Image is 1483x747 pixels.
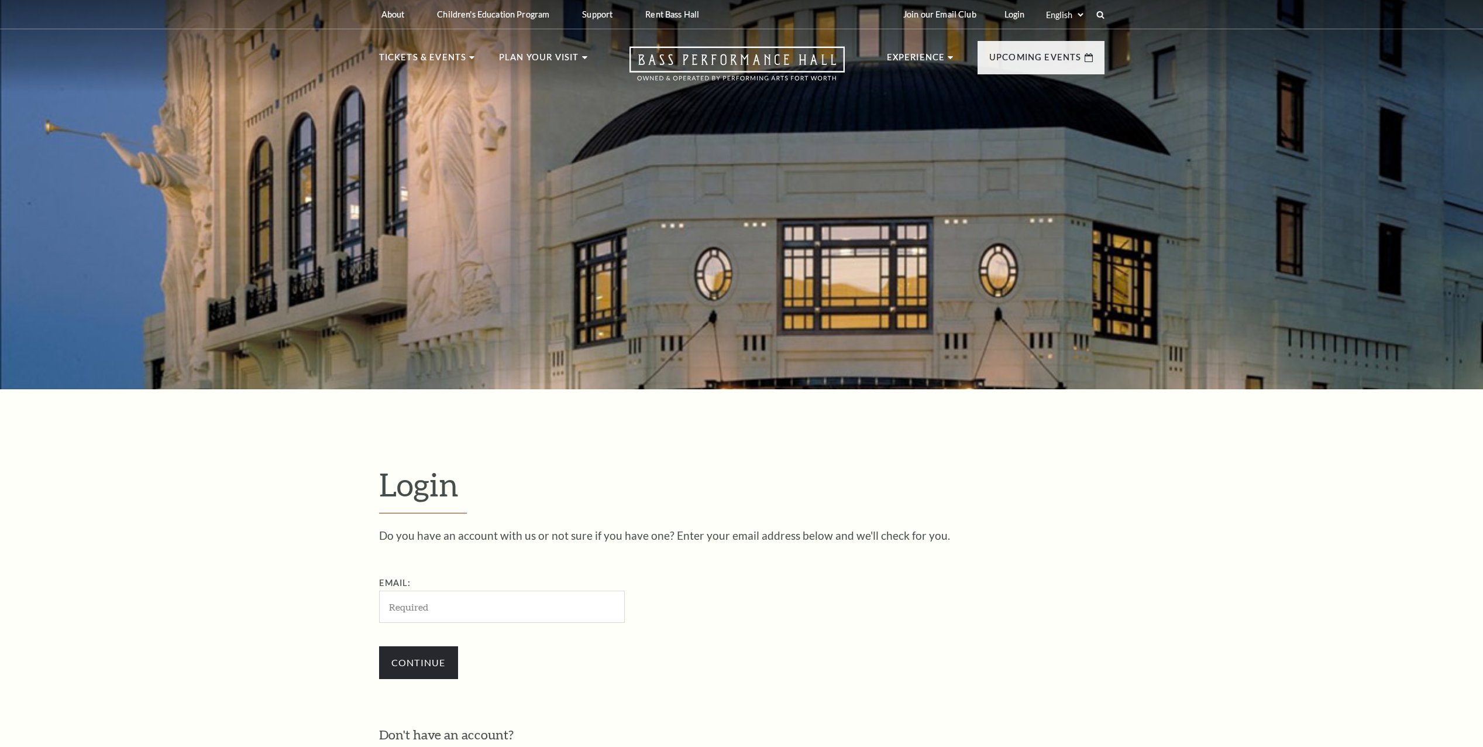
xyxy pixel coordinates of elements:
input: Continue [379,646,458,679]
p: Support [582,9,613,19]
p: Plan Your Visit [499,50,579,71]
p: About [381,9,405,19]
span: Login [379,465,459,503]
h3: Don't have an account? [379,726,1104,744]
p: Upcoming Events [989,50,1082,71]
p: Do you have an account with us or not sure if you have one? Enter your email address below and we... [379,530,1104,541]
p: Children's Education Program [437,9,549,19]
p: Experience [887,50,945,71]
label: Email: [379,578,411,588]
p: Tickets & Events [379,50,467,71]
select: Select: [1044,9,1085,20]
p: Rent Bass Hall [645,9,699,19]
input: Required [379,591,625,623]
